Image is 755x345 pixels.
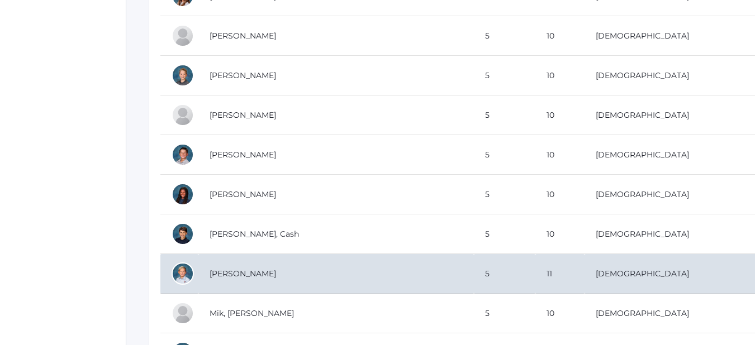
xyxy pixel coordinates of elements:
[474,56,535,95] td: 5
[198,16,474,56] td: [PERSON_NAME]
[172,25,194,47] div: Pauline Harris
[172,302,194,324] div: Hadley Mik
[474,135,535,175] td: 5
[535,16,585,56] td: 10
[474,254,535,294] td: 5
[172,223,194,245] div: Cash Kilian
[198,135,474,175] td: [PERSON_NAME]
[198,175,474,214] td: [PERSON_NAME]
[474,294,535,333] td: 5
[535,56,585,95] td: 10
[474,95,535,135] td: 5
[172,143,194,166] div: Levi Herrera
[535,214,585,254] td: 10
[172,64,194,87] div: Grant Hein
[535,135,585,175] td: 10
[198,294,474,333] td: Mik, [PERSON_NAME]
[474,214,535,254] td: 5
[172,104,194,126] div: Eli Henry
[198,214,474,254] td: [PERSON_NAME], Cash
[474,16,535,56] td: 5
[535,175,585,214] td: 10
[172,183,194,205] div: Norah Hosking
[535,95,585,135] td: 10
[172,262,194,285] div: Peter Laubacher
[535,294,585,333] td: 10
[198,254,474,294] td: [PERSON_NAME]
[198,95,474,135] td: [PERSON_NAME]
[198,56,474,95] td: [PERSON_NAME]
[535,254,585,294] td: 11
[474,175,535,214] td: 5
